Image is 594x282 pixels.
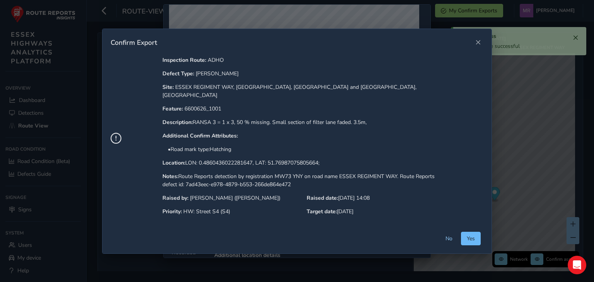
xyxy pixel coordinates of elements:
[568,256,586,274] div: Open Intercom Messenger
[162,56,447,64] p: ADHO
[162,194,188,202] strong: Raised by:
[162,118,447,126] p: RANSA 3 = 1 x 3, 50 % missing. Small section of filter lane faded. 3.5m,
[307,194,338,202] strong: Raised date:
[467,235,475,242] span: Yes
[162,119,193,126] strong: Description:
[162,83,174,91] strong: Site:
[162,56,206,64] strong: Inspection Route:
[162,208,182,215] strong: Priority:
[162,70,194,77] strong: Defect Type:
[111,38,473,47] div: Confirm Export
[162,105,447,113] p: 6600626_1001
[162,132,238,139] strong: Additional Confirm Attributes:
[162,207,304,216] p: HW: Street S4 (S4)
[307,208,337,215] strong: Target date:
[461,232,481,245] button: Yes
[168,145,447,153] p: • Road mark type : Hatching
[162,83,447,99] p: ESSEX REGIMENT WAY, [GEOGRAPHIC_DATA], [GEOGRAPHIC_DATA] and [GEOGRAPHIC_DATA], [GEOGRAPHIC_DATA]
[162,70,447,78] p: [PERSON_NAME]
[162,172,447,189] p: Route Reports detection by registration MW73 YNY on road name ESSEX REGIMENT WAY. Route Reports d...
[162,105,183,112] strong: Feature:
[307,207,448,221] p: [DATE]
[307,194,448,207] p: [DATE] 14:08
[162,194,304,202] p: [PERSON_NAME] ([PERSON_NAME])
[162,173,178,180] strong: Notes:
[473,37,483,48] button: Close
[162,159,447,167] p: LON: 0.4860436022281647, LAT: 51.76987075805664;
[445,235,452,242] span: No
[440,232,458,245] button: No
[162,159,185,166] strong: Location:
